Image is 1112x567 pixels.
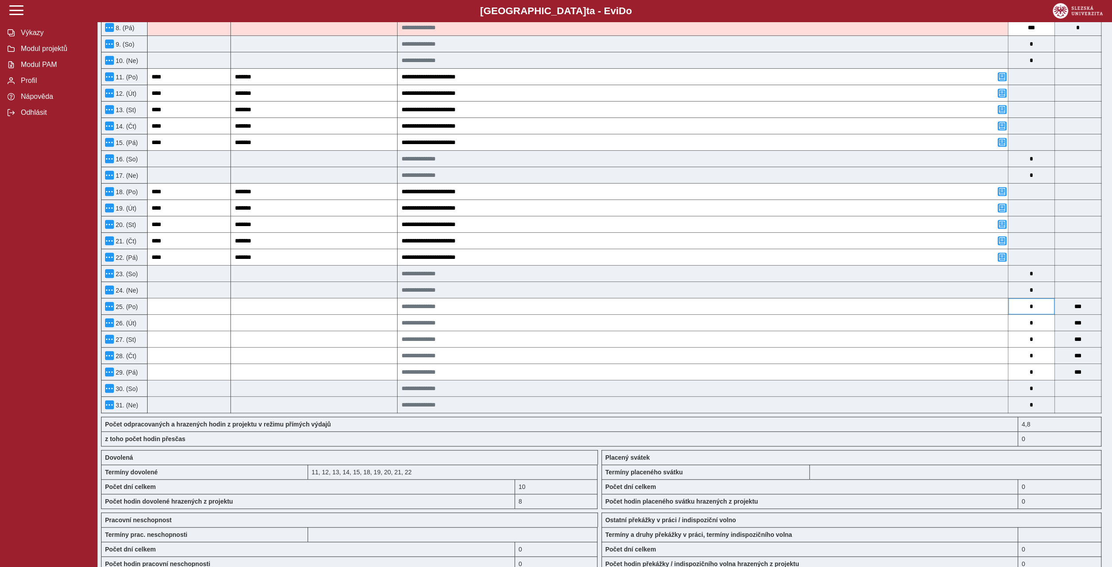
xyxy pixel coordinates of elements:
button: Menu [105,253,114,262]
span: 23. (So) [114,270,138,278]
button: Menu [105,56,114,65]
span: 22. (Pá) [114,254,138,261]
button: Menu [105,285,114,294]
button: Menu [105,384,114,393]
button: Menu [105,203,114,212]
button: Přidat poznámku [998,203,1007,212]
b: Počet hodin placeného svátku hrazených z projektu [605,498,758,505]
span: 18. (Po) [114,188,138,196]
button: Přidat poznámku [998,121,1007,130]
button: Menu [105,23,114,32]
span: 10. (Ne) [114,57,138,64]
button: Menu [105,236,114,245]
span: 31. (Ne) [114,402,138,409]
div: 0 [1018,542,1101,556]
span: Modul PAM [18,61,90,69]
div: Fond pracovní doby (16,8 h) a součet hodin (12,8 h) se neshodují! [1018,417,1101,431]
b: [GEOGRAPHIC_DATA] a - Evi [27,5,1085,17]
button: Menu [105,154,114,163]
div: 10 [515,479,598,494]
span: 11. (Po) [114,74,138,81]
span: 25. (Po) [114,303,138,310]
span: 20. (St) [114,221,136,228]
button: Menu [105,302,114,311]
span: 17. (Ne) [114,172,138,179]
span: 8. (Pá) [114,24,134,31]
span: 16. (So) [114,156,138,163]
button: Menu [105,171,114,180]
span: 15. (Pá) [114,139,138,146]
b: z toho počet hodin přesčas [105,435,185,442]
b: Počet dní celkem [105,546,156,553]
button: Menu [105,351,114,360]
span: o [626,5,632,16]
b: Placený svátek [605,454,650,461]
span: Modul projektů [18,45,90,53]
span: 9. (So) [114,41,134,48]
b: Počet dní celkem [605,483,656,490]
b: Termíny prac. neschopnosti [105,531,187,538]
button: Menu [105,269,114,278]
span: 26. (Út) [114,320,137,327]
span: 13. (St) [114,106,136,113]
button: Přidat poznámku [998,105,1007,114]
button: Menu [105,318,114,327]
span: 28. (Čt) [114,352,137,360]
span: 14. (Čt) [114,123,137,130]
span: D [619,5,626,16]
span: Odhlásit [18,109,90,117]
img: logo_web_su.png [1053,3,1103,19]
button: Přidat poznámku [998,220,1007,229]
button: Menu [105,121,114,130]
div: 0 [1018,494,1101,509]
b: Počet hodin dovolené hrazených z projektu [105,498,233,505]
button: Přidat poznámku [998,253,1007,262]
div: 0 [1018,479,1101,494]
button: Menu [105,72,114,81]
b: Počet odpracovaných a hrazených hodin z projektu v režimu přímých výdajů [105,421,331,428]
b: Počet dní celkem [605,546,656,553]
span: 21. (Čt) [114,238,137,245]
b: Termíny dovolené [105,469,158,476]
span: 29. (Pá) [114,369,138,376]
button: Přidat poznámku [998,89,1007,98]
button: Menu [105,335,114,344]
button: Menu [105,368,114,376]
b: Počet dní celkem [105,483,156,490]
span: 24. (Ne) [114,287,138,294]
button: Přidat poznámku [998,187,1007,196]
span: t [586,5,589,16]
button: Přidat poznámku [998,138,1007,147]
button: Menu [105,138,114,147]
button: Menu [105,400,114,409]
span: Nápověda [18,93,90,101]
b: Ostatní překážky v práci / indispoziční volno [605,516,736,524]
b: Pracovní neschopnost [105,516,172,524]
div: 8 [515,494,598,509]
span: 19. (Út) [114,205,137,212]
button: Menu [105,89,114,98]
span: Výkazy [18,29,90,37]
div: 0 [1018,431,1101,446]
span: Profil [18,77,90,85]
button: Menu [105,187,114,196]
span: 12. (Út) [114,90,137,97]
button: Přidat poznámku [998,72,1007,81]
button: Menu [105,220,114,229]
span: 30. (So) [114,385,138,392]
b: Termíny a druhy překážky v práci, termíny indispozičního volna [605,531,792,538]
div: 11, 12, 13, 14, 15, 18, 19, 20, 21, 22 [308,465,598,479]
div: 0 [515,542,598,556]
b: Dovolená [105,454,133,461]
button: Menu [105,105,114,114]
b: Termíny placeného svátku [605,469,683,476]
span: 27. (St) [114,336,136,343]
button: Přidat poznámku [998,236,1007,245]
button: Menu [105,39,114,48]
